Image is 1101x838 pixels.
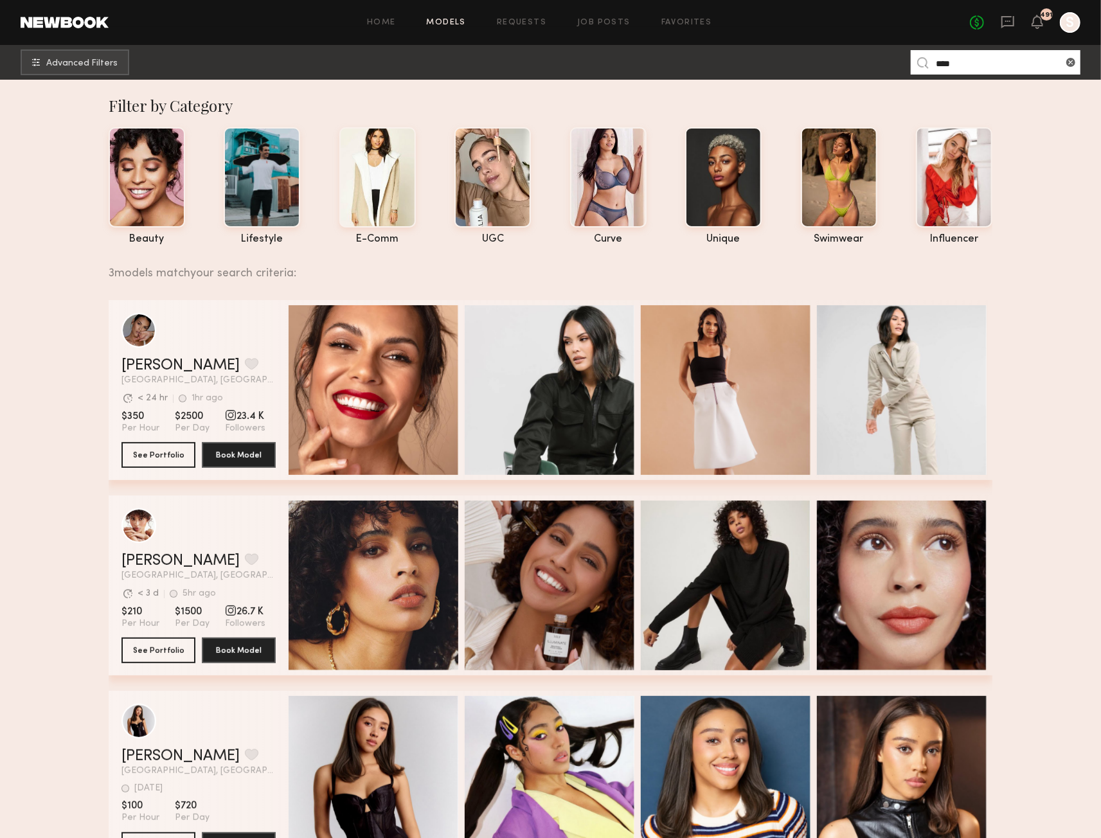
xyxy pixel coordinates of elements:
div: 5hr ago [183,589,216,598]
div: swimwear [801,234,877,245]
button: Advanced Filters [21,49,129,75]
span: Per Day [175,812,210,824]
span: Per Hour [121,812,159,824]
div: < 24 hr [138,394,168,403]
span: Per Hour [121,423,159,434]
span: Advanced Filters [46,59,118,68]
span: Followers [225,423,265,434]
button: See Portfolio [121,637,195,663]
a: Requests [497,19,546,27]
div: lifestyle [224,234,300,245]
div: Filter by Category [109,95,992,116]
a: [PERSON_NAME] [121,358,240,373]
span: Followers [225,618,265,630]
a: Home [367,19,396,27]
span: Per Day [175,423,210,434]
span: $1500 [175,605,210,618]
a: [PERSON_NAME] [121,749,240,764]
div: UGC [454,234,531,245]
div: 491 [1041,12,1053,19]
span: $720 [175,799,210,812]
button: Book Model [202,442,276,468]
a: S [1060,12,1080,33]
div: unique [685,234,762,245]
div: curve [570,234,647,245]
div: 3 models match your search criteria: [109,253,982,280]
span: 26.7 K [225,605,265,618]
span: 23.4 K [225,410,265,423]
span: [GEOGRAPHIC_DATA], [GEOGRAPHIC_DATA] [121,571,276,580]
div: [DATE] [134,784,163,793]
span: $210 [121,605,159,618]
a: Job Posts [577,19,631,27]
span: [GEOGRAPHIC_DATA], [GEOGRAPHIC_DATA] [121,767,276,776]
div: 1hr ago [192,394,223,403]
div: < 3 d [138,589,159,598]
span: [GEOGRAPHIC_DATA], [GEOGRAPHIC_DATA] [121,376,276,385]
a: Favorites [661,19,712,27]
a: Models [427,19,466,27]
a: [PERSON_NAME] [121,553,240,569]
span: $100 [121,799,159,812]
span: $2500 [175,410,210,423]
div: e-comm [339,234,416,245]
span: $350 [121,410,159,423]
button: See Portfolio [121,442,195,468]
div: influencer [916,234,992,245]
button: Book Model [202,637,276,663]
div: beauty [109,234,185,245]
span: Per Day [175,618,210,630]
span: Per Hour [121,618,159,630]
